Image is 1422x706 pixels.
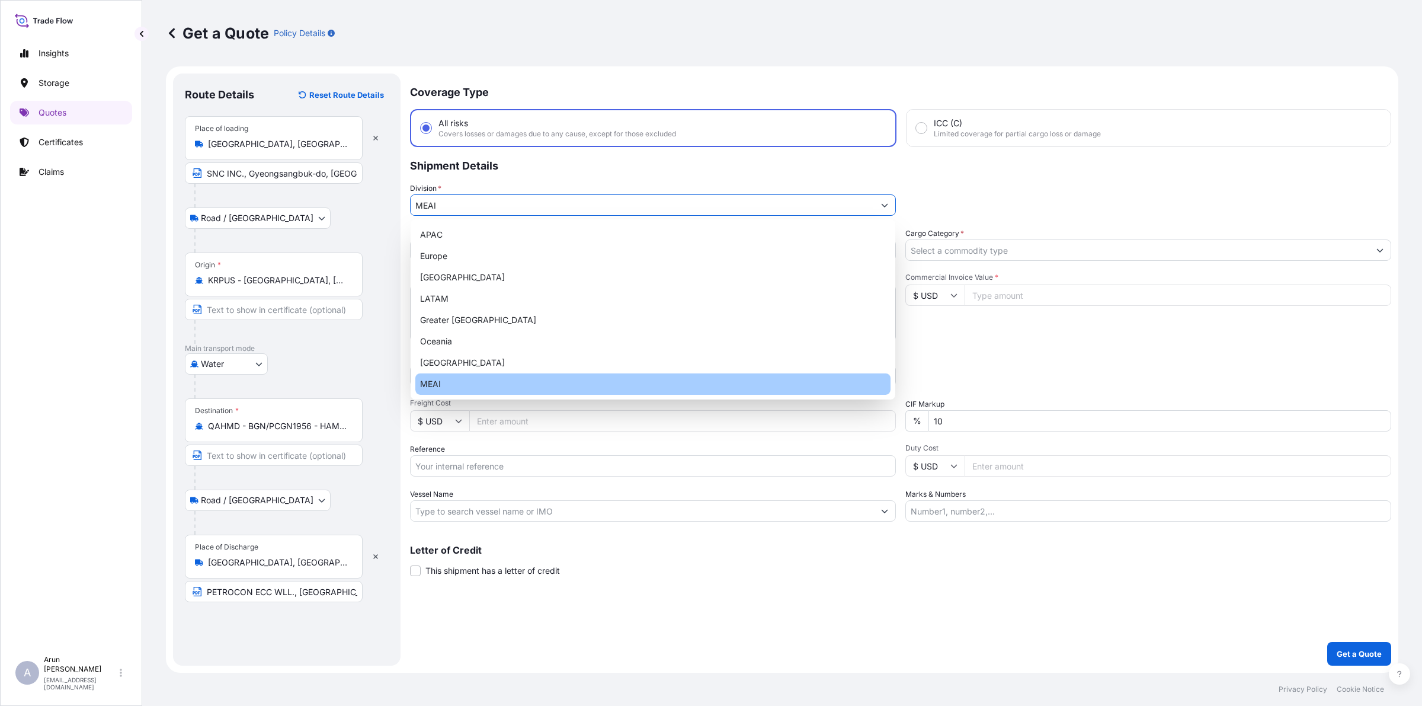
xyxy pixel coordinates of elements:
p: Coverage Type [410,74,1391,109]
p: Policy Details [274,27,325,39]
p: Quotes [39,107,66,119]
div: % [905,410,928,432]
div: LATAM [415,288,891,309]
p: Get a Quote [166,24,269,43]
span: All risks [438,117,468,129]
p: [EMAIL_ADDRESS][DOMAIN_NAME] [44,676,117,691]
input: Number1, number2,... [905,500,1391,522]
span: A [24,667,31,679]
p: Letter of Credit [410,545,1391,555]
button: Select transport [185,490,331,511]
input: Your internal reference [410,455,896,477]
p: Reset Route Details [309,89,384,101]
input: Text to appear on certificate [185,299,363,320]
p: Shipment Details [410,147,1391,183]
label: Reference [410,443,445,455]
input: Select a commodity type [906,239,1369,261]
p: Storage [39,77,69,89]
label: Description of Cargo [410,273,484,285]
p: Claims [39,166,64,178]
div: APAC [415,224,891,245]
p: Arun [PERSON_NAME] [44,655,117,674]
label: Cargo Category [905,228,964,239]
div: Place of Discharge [195,542,258,552]
span: Road / [GEOGRAPHIC_DATA] [201,212,313,224]
span: Covers losses or damages due to any cause, except for those excluded [438,129,676,139]
span: Duty Cost [905,443,1391,453]
div: Oceania [415,331,891,352]
input: Type to search vessel name or IMO [411,500,874,522]
input: Type amount [965,285,1391,306]
div: Place of loading [195,124,248,133]
div: Suggestions [415,224,891,395]
input: Place of loading [208,138,348,150]
span: Road / [GEOGRAPHIC_DATA] [201,494,313,506]
div: Greater [GEOGRAPHIC_DATA] [415,309,891,331]
p: Privacy Policy [1279,685,1327,694]
input: Text to appear on certificate [185,162,363,184]
input: Origin [208,274,348,286]
input: Enter amount [965,455,1391,477]
button: Select transport [185,353,268,375]
input: Text to appear on certificate [185,445,363,466]
span: Commercial Invoice Value [905,273,1391,282]
button: Select transport [185,207,331,229]
span: Date of Departure [410,228,475,239]
p: Route Details [185,88,254,102]
p: Main transport mode [185,344,389,353]
button: Show suggestions [874,194,895,216]
div: Europe [415,245,891,267]
input: Destination [208,420,348,432]
div: [GEOGRAPHIC_DATA] [415,267,891,288]
p: Cookie Notice [1337,685,1384,694]
label: CIF Markup [905,398,944,410]
input: Type to search division [411,194,874,216]
span: This shipment has a letter of credit [425,565,560,577]
button: Show suggestions [1369,239,1391,261]
p: Certificates [39,136,83,148]
label: Named Assured [410,353,468,365]
div: Destination [195,406,239,416]
input: Text to appear on certificate [185,581,363,602]
label: Marks & Numbers [905,488,966,500]
span: Freight Cost [410,398,896,408]
button: Show suggestions [874,500,895,522]
div: [GEOGRAPHIC_DATA] [415,352,891,373]
p: Get a Quote [1337,648,1382,660]
input: Enter amount [469,410,896,432]
input: Place of Discharge [208,557,348,568]
label: Division [410,183,441,194]
span: Water [201,358,224,370]
p: Insights [39,47,69,59]
label: Vessel Name [410,488,453,500]
span: ICC (C) [934,117,962,129]
div: Origin [195,260,221,270]
input: Enter percentage [928,410,1391,432]
div: MEAI [415,373,891,395]
span: Limited coverage for partial cargo loss or damage [934,129,1101,139]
